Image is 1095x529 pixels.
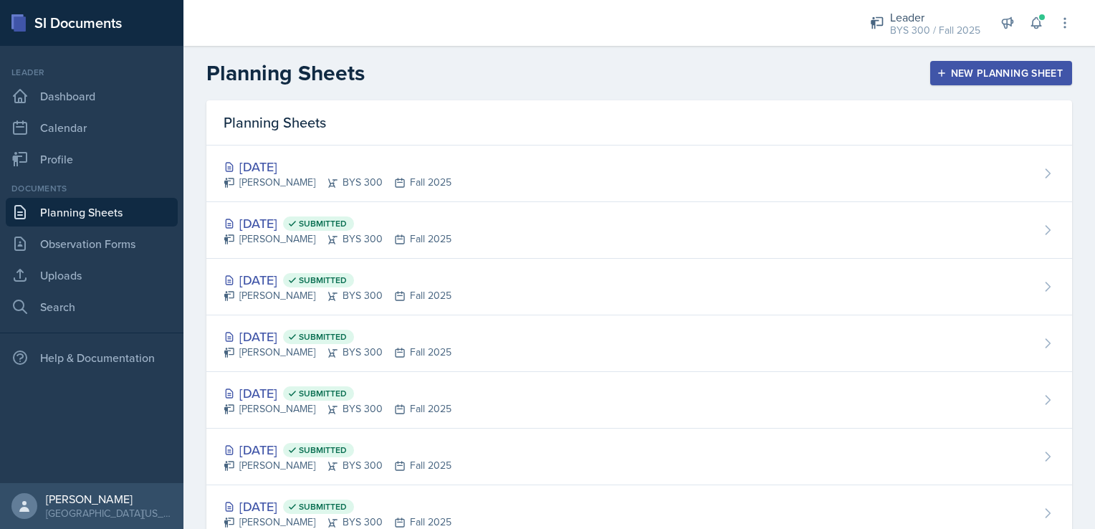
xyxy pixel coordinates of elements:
[224,440,451,459] div: [DATE]
[6,343,178,372] div: Help & Documentation
[299,501,347,513] span: Submitted
[939,67,1063,79] div: New Planning Sheet
[206,259,1072,315] a: [DATE] Submitted [PERSON_NAME]BYS 300Fall 2025
[224,270,451,290] div: [DATE]
[299,444,347,456] span: Submitted
[930,61,1072,85] button: New Planning Sheet
[6,66,178,79] div: Leader
[6,182,178,195] div: Documents
[890,23,980,38] div: BYS 300 / Fall 2025
[6,145,178,173] a: Profile
[224,383,451,403] div: [DATE]
[6,292,178,321] a: Search
[224,458,451,473] div: [PERSON_NAME] BYS 300 Fall 2025
[206,60,365,86] h2: Planning Sheets
[299,331,347,343] span: Submitted
[224,497,451,516] div: [DATE]
[6,82,178,110] a: Dashboard
[6,198,178,227] a: Planning Sheets
[224,232,451,247] div: [PERSON_NAME] BYS 300 Fall 2025
[224,288,451,303] div: [PERSON_NAME] BYS 300 Fall 2025
[224,327,451,346] div: [DATE]
[46,492,172,506] div: [PERSON_NAME]
[224,214,451,233] div: [DATE]
[224,345,451,360] div: [PERSON_NAME] BYS 300 Fall 2025
[224,157,451,176] div: [DATE]
[206,429,1072,485] a: [DATE] Submitted [PERSON_NAME]BYS 300Fall 2025
[890,9,980,26] div: Leader
[46,506,172,520] div: [GEOGRAPHIC_DATA][US_STATE] in [GEOGRAPHIC_DATA]
[224,401,451,416] div: [PERSON_NAME] BYS 300 Fall 2025
[206,202,1072,259] a: [DATE] Submitted [PERSON_NAME]BYS 300Fall 2025
[299,388,347,399] span: Submitted
[299,275,347,286] span: Submitted
[6,229,178,258] a: Observation Forms
[206,100,1072,146] div: Planning Sheets
[206,146,1072,202] a: [DATE] [PERSON_NAME]BYS 300Fall 2025
[6,261,178,290] a: Uploads
[206,372,1072,429] a: [DATE] Submitted [PERSON_NAME]BYS 300Fall 2025
[299,218,347,229] span: Submitted
[224,175,451,190] div: [PERSON_NAME] BYS 300 Fall 2025
[206,315,1072,372] a: [DATE] Submitted [PERSON_NAME]BYS 300Fall 2025
[6,113,178,142] a: Calendar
